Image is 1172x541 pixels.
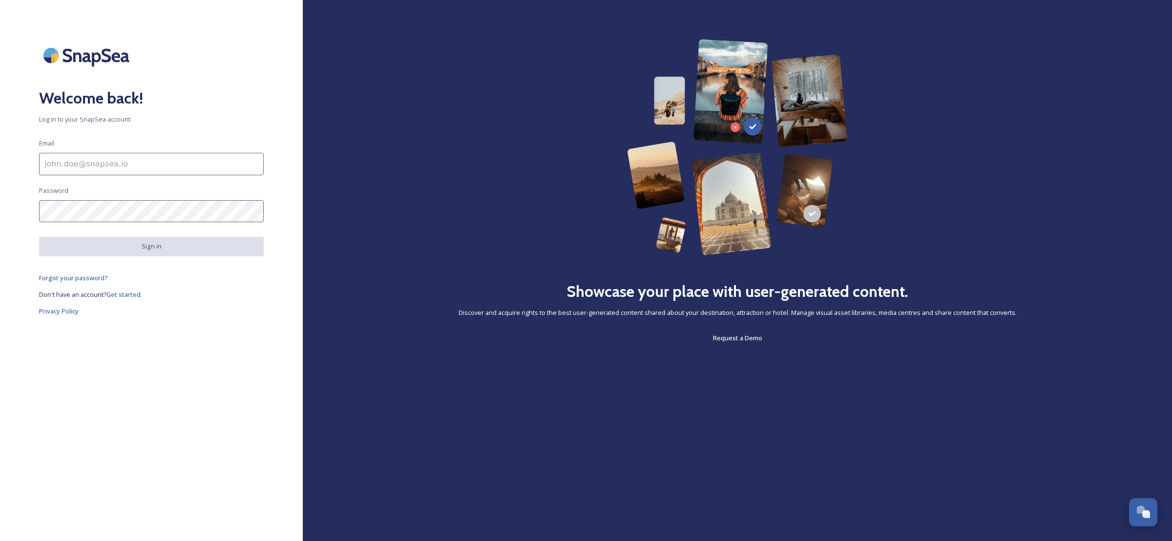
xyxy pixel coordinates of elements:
[39,115,264,124] span: Log in to your SnapSea account
[39,289,264,300] a: Don't have an account?Get started.
[39,139,54,148] span: Email
[566,280,908,303] h2: Showcase your place with user-generated content.
[39,186,68,195] span: Password
[39,39,137,72] img: SnapSea Logo
[39,86,264,110] h2: Welcome back!
[39,290,106,299] span: Don't have an account?
[39,237,264,256] button: Sign in
[713,332,762,344] a: Request a Demo
[39,153,264,175] input: john.doe@snapsea.io
[39,273,108,282] span: Forgot your password?
[1129,498,1157,526] button: Open Chat
[39,305,264,317] a: Privacy Policy
[713,333,762,342] span: Request a Demo
[39,272,264,284] a: Forgot your password?
[106,290,142,299] span: Get started.
[39,307,79,315] span: Privacy Policy
[627,39,848,255] img: 63b42ca75bacad526042e722_Group%20154-p-800.png
[459,308,1017,317] span: Discover and acquire rights to the best user-generated content shared about your destination, att...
